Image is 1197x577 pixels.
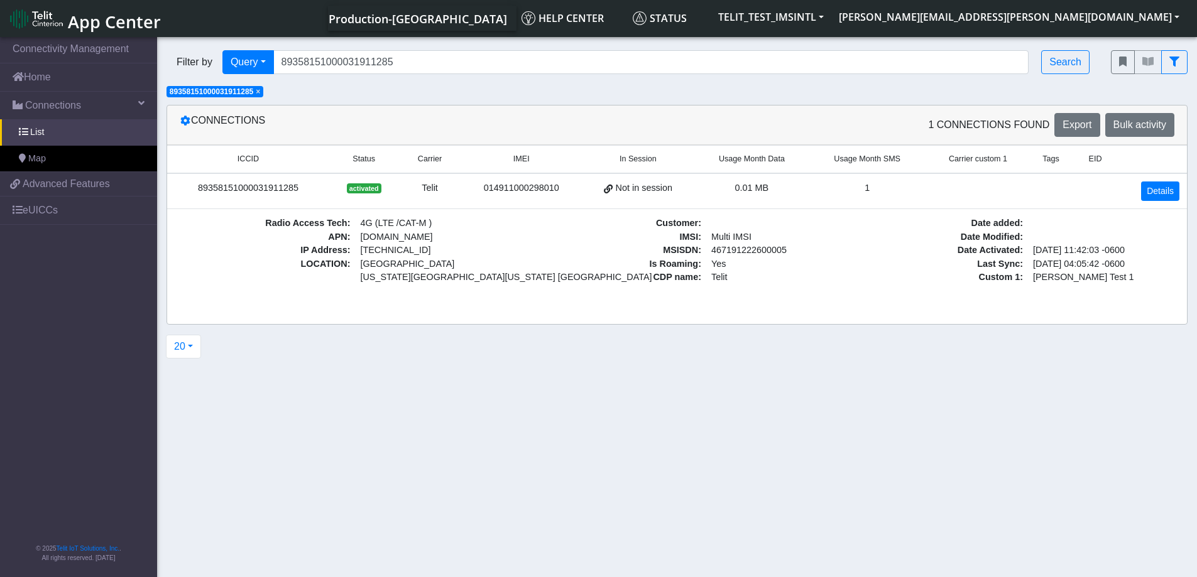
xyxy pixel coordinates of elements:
[1028,244,1179,257] span: [DATE] 11:42:03 -0600
[360,271,530,284] span: [US_STATE][GEOGRAPHIC_DATA][US_STATE] [GEOGRAPHIC_DATA]
[1105,113,1174,137] button: Bulk activity
[175,230,355,244] span: APN :
[175,244,355,257] span: IP Address :
[719,153,785,165] span: Usage Month Data
[175,217,355,230] span: Radio Access Tech :
[928,117,1049,132] span: 1 Connections found
[25,98,81,113] span: Connections
[711,259,726,269] span: Yes
[877,271,1028,284] span: Custom 1 :
[834,153,900,165] span: Usage Month SMS
[633,11,687,25] span: Status
[10,9,63,29] img: logo-telit-cinterion-gw-new.png
[1113,119,1166,130] span: Bulk activity
[1141,181,1179,201] a: Details
[555,244,706,257] span: MSISDN :
[329,11,507,26] span: Production-[GEOGRAPHIC_DATA]
[877,230,1028,244] span: Date Modified :
[353,153,375,165] span: Status
[517,6,628,31] a: Help center
[877,257,1028,271] span: Last Sync :
[355,230,535,244] span: [DOMAIN_NAME]
[735,183,769,193] span: 0.01 MB
[1042,153,1059,165] span: Tags
[170,113,677,137] div: Connections
[222,50,274,74] button: Query
[68,10,161,33] span: App Center
[513,153,530,165] span: IMEI
[170,87,253,96] span: 89358151000031911285
[28,152,46,166] span: Map
[1054,113,1100,137] button: Export
[1111,50,1188,74] div: fitlers menu
[877,244,1028,257] span: Date Activated :
[1028,257,1179,271] span: [DATE] 04:05:42 -0600
[620,153,657,165] span: In Session
[555,217,706,230] span: Customer :
[238,153,259,165] span: ICCID
[273,50,1029,74] input: Search...
[817,181,917,195] div: 1
[877,217,1028,230] span: Date added :
[469,181,574,195] div: 014911000298010
[10,5,159,32] a: App Center
[1063,119,1091,130] span: Export
[328,6,506,31] a: Your current platform instance
[175,181,322,195] div: 89358151000031911285
[711,6,831,28] button: TELIT_TEST_IMSINTL
[355,217,535,230] span: 4G (LTE /CAT-M )
[706,244,858,257] span: 467191222600005
[522,11,535,25] img: knowledge.svg
[1089,153,1102,165] span: EID
[628,6,711,31] a: Status
[418,153,442,165] span: Carrier
[360,245,430,255] span: [TECHNICAL_ID]
[256,88,260,95] button: Close
[949,153,1007,165] span: Carrier custom 1
[555,257,706,271] span: Is Roaming :
[1028,271,1179,284] span: [PERSON_NAME] Test 1
[616,181,672,195] span: Not in session
[706,230,858,244] span: Multi IMSI
[175,257,355,284] span: LOCATION :
[831,6,1187,28] button: [PERSON_NAME][EMAIL_ADDRESS][PERSON_NAME][DOMAIN_NAME]
[1041,50,1090,74] button: Search
[167,55,222,70] span: Filter by
[166,335,201,359] button: 20
[406,181,453,195] div: Telit
[706,271,858,284] span: Telit
[23,176,110,191] span: Advanced Features
[555,271,706,284] span: CDP name :
[522,11,604,25] span: Help center
[347,183,381,193] span: activated
[30,126,44,139] span: List
[360,257,530,271] span: [GEOGRAPHIC_DATA]
[57,545,119,552] a: Telit IoT Solutions, Inc.
[633,11,647,25] img: status.svg
[555,230,706,244] span: IMSI :
[256,87,260,96] span: ×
